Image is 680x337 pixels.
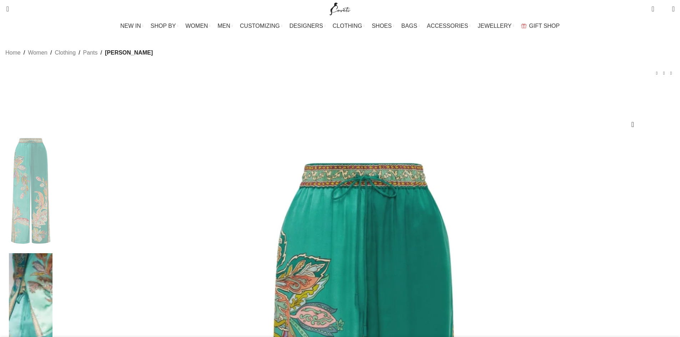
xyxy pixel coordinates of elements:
[372,19,394,33] a: SHOES
[289,19,326,33] a: DESIGNERS
[333,22,362,29] span: CLOTHING
[186,19,211,33] a: WOMEN
[120,22,141,29] span: NEW IN
[5,48,21,57] a: Home
[328,5,352,11] a: Site logo
[55,48,76,57] a: Clothing
[521,24,527,28] img: GiftBag
[28,48,47,57] a: Women
[478,19,514,33] a: JEWELLERY
[660,2,667,16] div: My Wishlist
[83,48,98,57] a: Pants
[218,22,231,29] span: MEN
[668,70,675,77] a: Next product
[2,19,678,33] div: Main navigation
[105,48,153,57] span: [PERSON_NAME]
[151,22,176,29] span: SHOP BY
[401,22,417,29] span: BAGS
[521,19,560,33] a: GIFT SHOP
[240,19,282,33] a: CUSTOMIZING
[240,22,280,29] span: CUSTOMIZING
[653,70,660,77] a: Previous product
[372,22,392,29] span: SHOES
[333,19,365,33] a: CLOTHING
[218,19,233,33] a: MEN
[5,48,153,57] nav: Breadcrumb
[151,19,178,33] a: SHOP BY
[427,19,471,33] a: ACCESSORIES
[289,22,323,29] span: DESIGNERS
[648,2,658,16] a: 0
[661,7,666,12] span: 0
[186,22,208,29] span: WOMEN
[401,19,419,33] a: BAGS
[2,2,9,16] a: Search
[652,4,658,9] span: 0
[9,132,52,250] img: Alemais
[529,22,560,29] span: GIFT SHOP
[478,22,512,29] span: JEWELLERY
[427,22,468,29] span: ACCESSORIES
[120,19,143,33] a: NEW IN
